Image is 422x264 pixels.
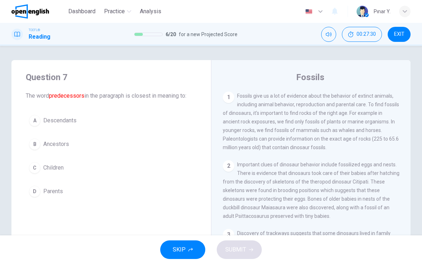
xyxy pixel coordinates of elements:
span: TOEFL® [29,28,40,33]
button: SKIP [160,240,205,259]
div: 1 [223,92,234,103]
h1: Reading [29,33,50,41]
div: Mute [321,27,336,42]
button: DParents [26,182,197,200]
img: Profile picture [357,6,368,17]
div: Pınar Y. [374,7,391,16]
div: C [29,162,40,173]
div: D [29,186,40,197]
span: Important clues of dinosaur behavior include fossilized eggs and nests. There is evidence that di... [223,162,399,219]
span: Children [43,163,64,172]
span: Ancestors [43,140,69,148]
span: Dashboard [68,7,95,16]
img: en [304,9,313,14]
font: predecessors [49,92,84,99]
button: 00:27:30 [342,27,382,42]
span: 6 / 20 [166,30,176,39]
span: Fossils give us a lot of evidence about the behavior of extinct animals, including animal behavio... [223,93,399,150]
span: EXIT [394,31,404,37]
div: 3 [223,229,234,240]
img: OpenEnglish logo [11,4,49,19]
h4: Fossils [296,72,324,83]
span: The word in the paragraph is closest in meaning to: [26,92,197,100]
span: SKIP [173,245,186,255]
div: 2 [223,160,234,172]
button: EXIT [388,27,411,42]
span: 00:27:30 [357,31,376,37]
button: Practice [101,5,134,18]
button: ADescendants [26,112,197,129]
span: Practice [104,7,125,16]
button: Dashboard [65,5,98,18]
button: Analysis [137,5,164,18]
h4: Question 7 [26,72,197,83]
span: Analysis [140,7,161,16]
a: OpenEnglish logo [11,4,65,19]
div: Hide [342,27,382,42]
button: CChildren [26,159,197,177]
div: B [29,138,40,150]
span: for a new Projected Score [179,30,237,39]
span: Parents [43,187,63,196]
div: A [29,115,40,126]
button: BAncestors [26,135,197,153]
span: Descendants [43,116,77,125]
